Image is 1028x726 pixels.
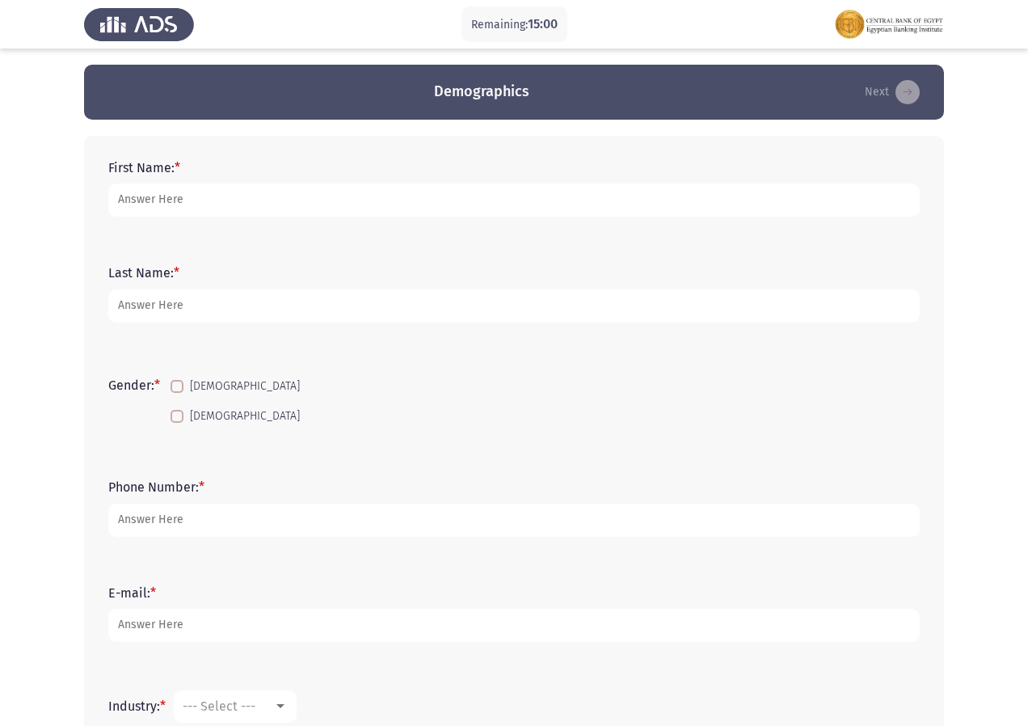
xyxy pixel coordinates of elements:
[834,2,944,47] img: Assessment logo of FOCUS Assessment 3 Modules EN
[108,699,166,714] label: Industry:
[108,479,204,495] label: Phone Number:
[190,377,300,396] span: [DEMOGRAPHIC_DATA]
[183,699,255,714] span: --- Select ---
[108,378,160,393] label: Gender:
[471,15,558,35] p: Remaining:
[84,2,194,47] img: Assess Talent Management logo
[190,407,300,426] span: [DEMOGRAPHIC_DATA]
[860,79,925,105] button: load next page
[434,82,529,102] h3: Demographics
[528,16,558,32] span: 15:00
[108,585,156,601] label: E-mail:
[108,184,920,217] input: add answer text
[108,265,179,281] label: Last Name:
[108,609,920,642] input: add answer text
[108,289,920,323] input: add answer text
[108,504,920,537] input: add answer text
[108,160,180,175] label: First Name:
